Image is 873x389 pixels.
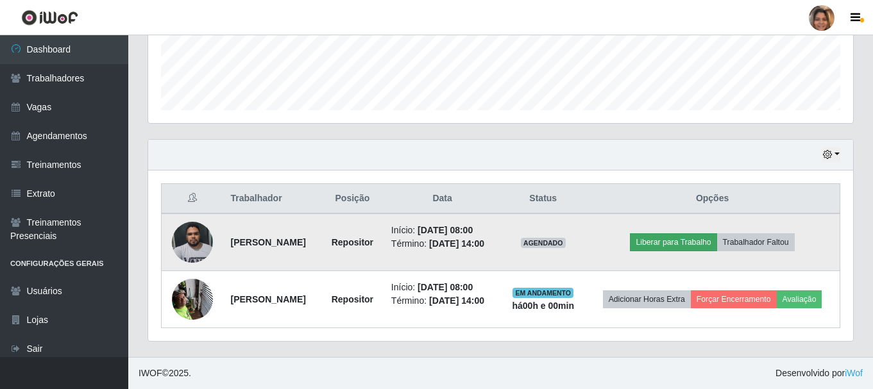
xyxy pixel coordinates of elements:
span: AGENDADO [521,238,566,248]
th: Posição [321,184,384,214]
img: CoreUI Logo [21,10,78,26]
th: Status [501,184,585,214]
li: Início: [391,224,494,237]
th: Trabalhador [223,184,321,214]
li: Término: [391,237,494,251]
button: Avaliação [777,290,822,308]
time: [DATE] 14:00 [429,238,484,249]
th: Opções [585,184,840,214]
button: Liberar para Trabalho [630,233,716,251]
button: Trabalhador Faltou [717,233,795,251]
strong: Repositor [332,294,373,304]
a: iWof [845,368,863,378]
img: 1748279738294.jpeg [172,272,213,326]
span: IWOF [139,368,162,378]
strong: há 00 h e 00 min [512,301,574,311]
button: Adicionar Horas Extra [603,290,691,308]
img: 1718553093069.jpeg [172,215,213,269]
time: [DATE] 08:00 [418,225,473,235]
span: © 2025 . [139,367,191,380]
button: Forçar Encerramento [691,290,777,308]
span: Desenvolvido por [776,367,863,380]
strong: [PERSON_NAME] [230,294,305,304]
th: Data [384,184,502,214]
strong: Repositor [332,237,373,247]
strong: [PERSON_NAME] [230,237,305,247]
time: [DATE] 14:00 [429,295,484,306]
li: Término: [391,294,494,308]
li: Início: [391,281,494,294]
span: EM ANDAMENTO [513,288,573,298]
time: [DATE] 08:00 [418,282,473,292]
